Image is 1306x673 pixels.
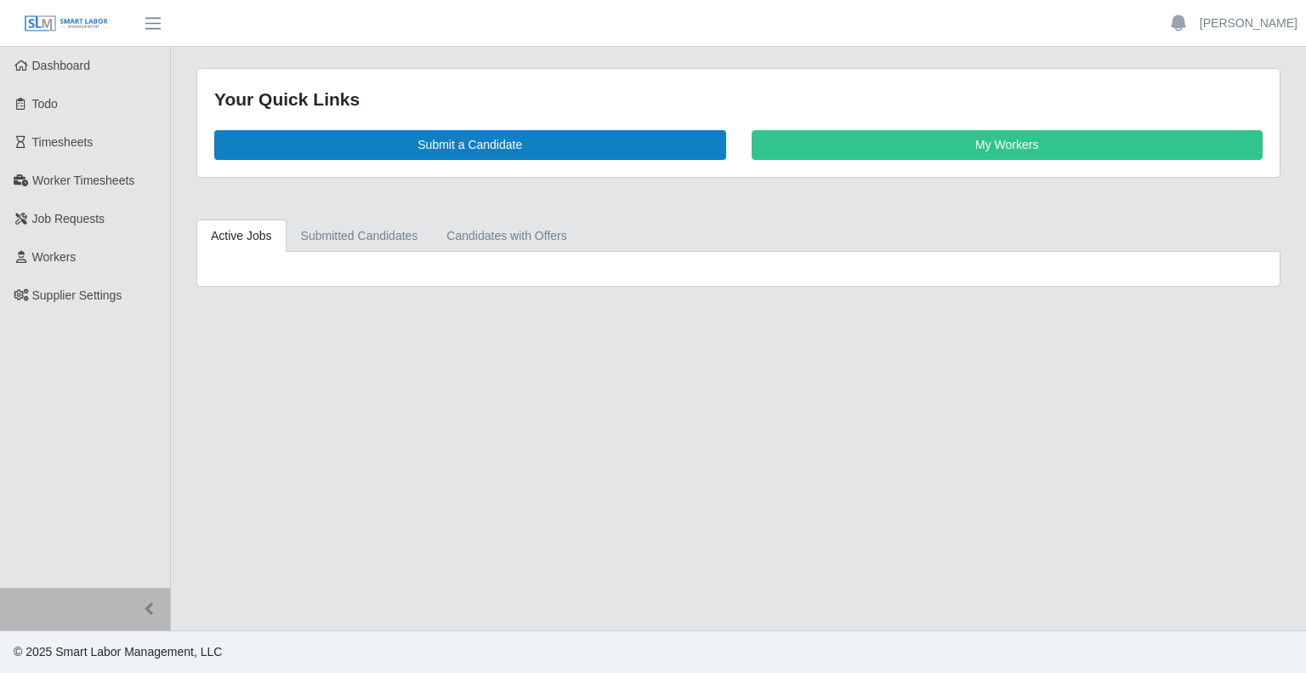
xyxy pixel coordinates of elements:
span: Workers [32,250,77,264]
a: [PERSON_NAME] [1200,14,1297,32]
a: Submitted Candidates [287,220,433,253]
img: SLM Logo [24,14,109,33]
span: Supplier Settings [32,288,122,302]
a: My Workers [752,130,1263,160]
div: Your Quick Links [214,86,1263,113]
a: Submit a Candidate [214,130,726,160]
span: Dashboard [32,59,91,72]
span: © 2025 Smart Labor Management, LLC [14,645,222,659]
a: Active Jobs [196,220,287,253]
a: Candidates with Offers [432,220,581,253]
span: Timesheets [32,135,94,149]
span: Job Requests [32,212,105,225]
span: Worker Timesheets [32,174,134,187]
span: Todo [32,97,58,111]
